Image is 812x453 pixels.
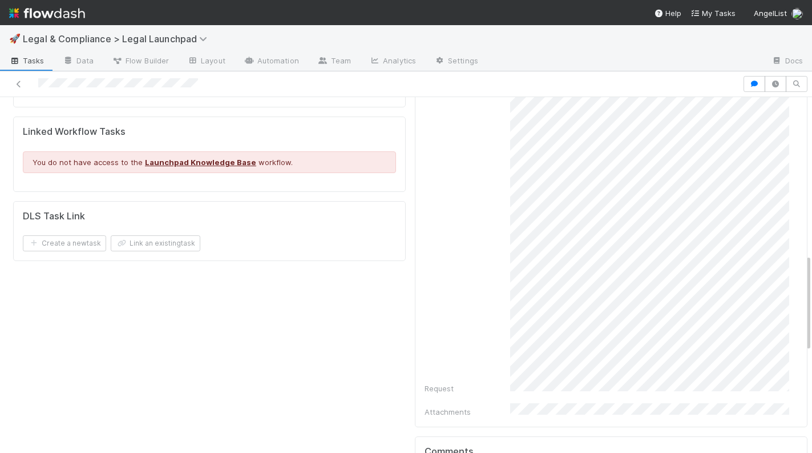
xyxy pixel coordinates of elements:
[112,55,169,66] span: Flow Builder
[54,53,103,71] a: Data
[23,126,396,138] h5: Linked Workflow Tasks
[9,55,45,66] span: Tasks
[425,53,487,71] a: Settings
[145,158,256,167] a: Launchpad Knowledge Base
[690,9,736,18] span: My Tasks
[308,53,360,71] a: Team
[103,53,178,71] a: Flow Builder
[111,235,200,251] button: Link an existingtask
[235,53,308,71] a: Automation
[690,7,736,19] a: My Tasks
[754,9,787,18] span: AngelList
[425,406,510,418] div: Attachments
[9,34,21,43] span: 🚀
[9,3,85,23] img: logo-inverted-e16ddd16eac7371096b0.svg
[762,53,812,71] a: Docs
[23,33,213,45] span: Legal & Compliance > Legal Launchpad
[23,211,85,222] h5: DLS Task Link
[178,53,235,71] a: Layout
[791,8,803,19] img: avatar_6811aa62-070e-4b0a-ab85-15874fb457a1.png
[425,383,510,394] div: Request
[23,235,106,251] button: Create a newtask
[23,151,396,173] div: You do not have access to the workflow.
[360,53,425,71] a: Analytics
[654,7,681,19] div: Help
